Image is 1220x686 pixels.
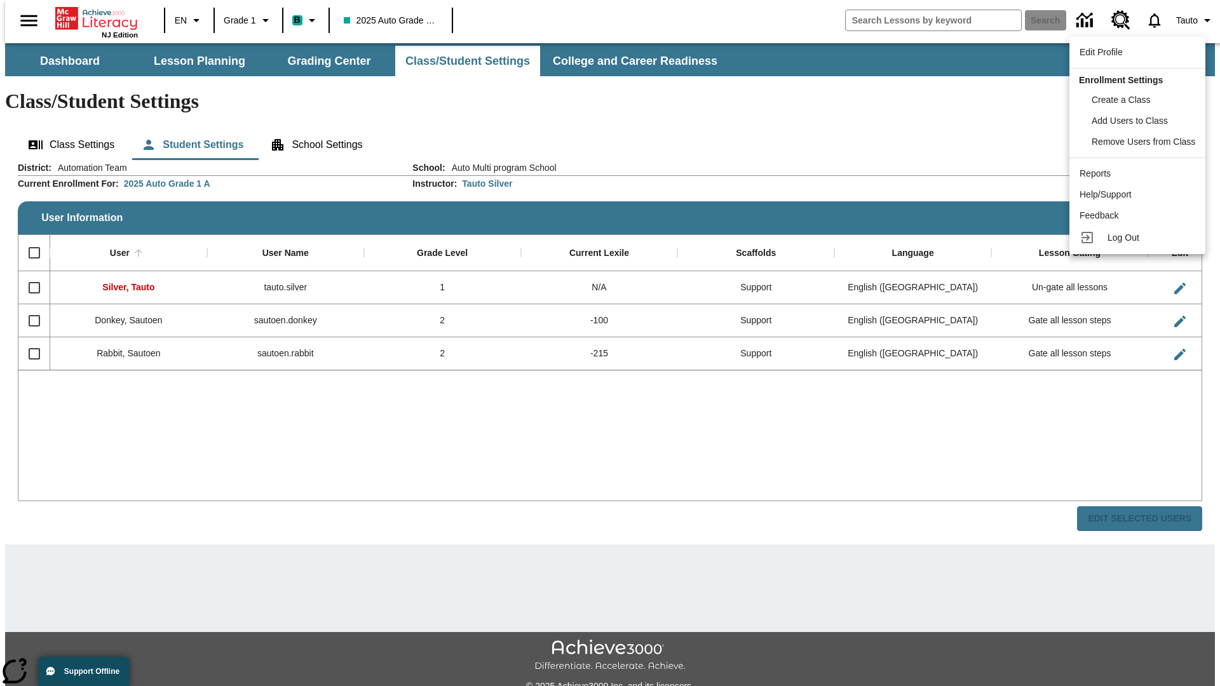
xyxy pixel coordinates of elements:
span: Edit Profile [1080,47,1123,57]
span: Create a Class [1092,95,1151,105]
span: Help/Support [1080,189,1132,199]
span: Add Users to Class [1092,116,1168,126]
span: Remove Users from Class [1092,137,1195,147]
span: Enrollment Settings [1079,75,1163,85]
span: Log Out [1108,232,1139,243]
span: Feedback [1080,210,1118,220]
span: Reports [1080,168,1111,178]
